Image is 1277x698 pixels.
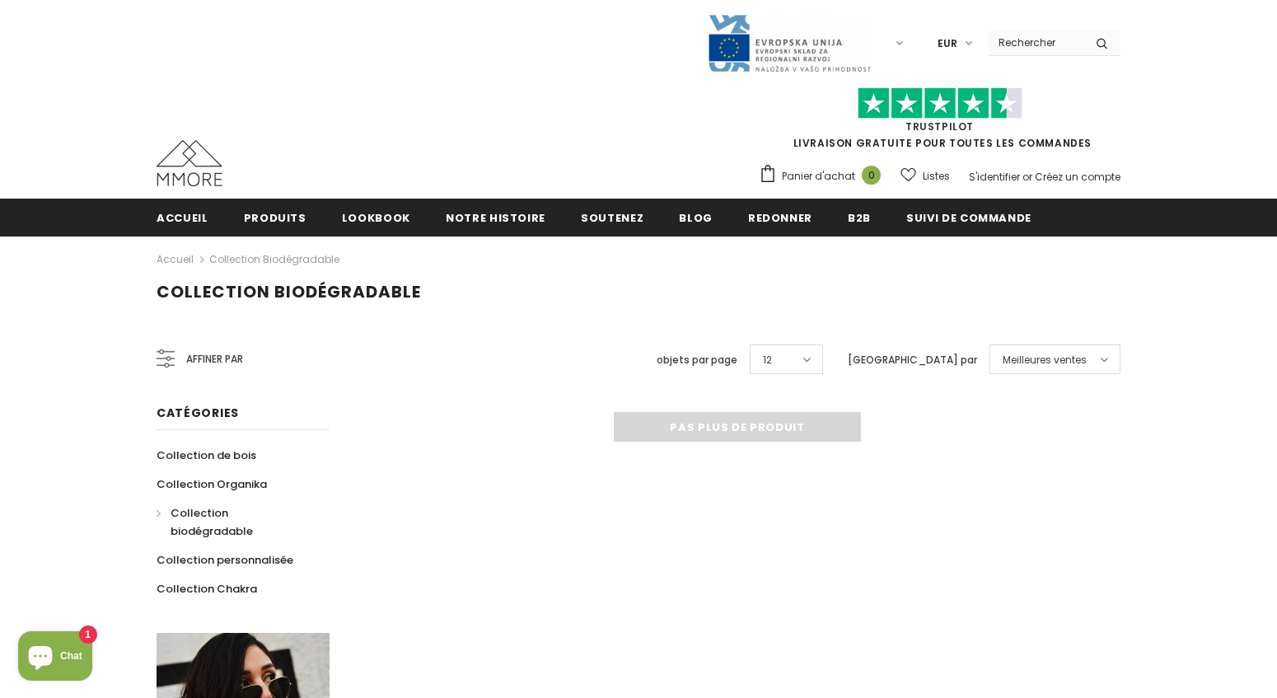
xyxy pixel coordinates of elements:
[759,164,889,189] a: Panier d'achat 0
[748,199,812,236] a: Redonner
[900,162,950,190] a: Listes
[759,95,1120,150] span: LIVRAISON GRATUITE POUR TOUTES LES COMMANDES
[848,352,977,368] label: [GEOGRAPHIC_DATA] par
[157,546,293,574] a: Collection personnalisée
[679,210,713,226] span: Blog
[157,447,256,463] span: Collection de bois
[858,87,1022,119] img: Faites confiance aux étoiles pilotes
[679,199,713,236] a: Blog
[244,199,306,236] a: Produits
[1035,170,1120,184] a: Créez un compte
[157,250,194,269] a: Accueil
[581,199,643,236] a: soutenez
[157,199,208,236] a: Accueil
[446,199,545,236] a: Notre histoire
[707,35,872,49] a: Javni Razpis
[13,631,97,685] inbox-online-store-chat: Shopify online store chat
[905,119,974,134] a: TrustPilot
[581,210,643,226] span: soutenez
[938,35,957,52] span: EUR
[157,441,256,470] a: Collection de bois
[157,470,267,499] a: Collection Organika
[244,210,306,226] span: Produits
[848,199,871,236] a: B2B
[157,210,208,226] span: Accueil
[157,499,311,546] a: Collection biodégradable
[171,505,253,539] span: Collection biodégradable
[906,199,1031,236] a: Suivi de commande
[209,252,339,266] a: Collection biodégradable
[1003,352,1087,368] span: Meilleures ventes
[906,210,1031,226] span: Suivi de commande
[782,168,855,185] span: Panier d'achat
[342,210,410,226] span: Lookbook
[657,352,737,368] label: objets par page
[969,170,1020,184] a: S'identifier
[157,552,293,568] span: Collection personnalisée
[446,210,545,226] span: Notre histoire
[763,352,772,368] span: 12
[1022,170,1032,184] span: or
[157,140,222,186] img: Cas MMORE
[157,476,267,492] span: Collection Organika
[989,30,1083,54] input: Search Site
[862,166,881,185] span: 0
[157,280,421,303] span: Collection biodégradable
[157,581,257,597] span: Collection Chakra
[923,168,950,185] span: Listes
[342,199,410,236] a: Lookbook
[157,405,239,421] span: Catégories
[157,574,257,603] a: Collection Chakra
[707,13,872,73] img: Javni Razpis
[848,210,871,226] span: B2B
[186,350,243,368] span: Affiner par
[748,210,812,226] span: Redonner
